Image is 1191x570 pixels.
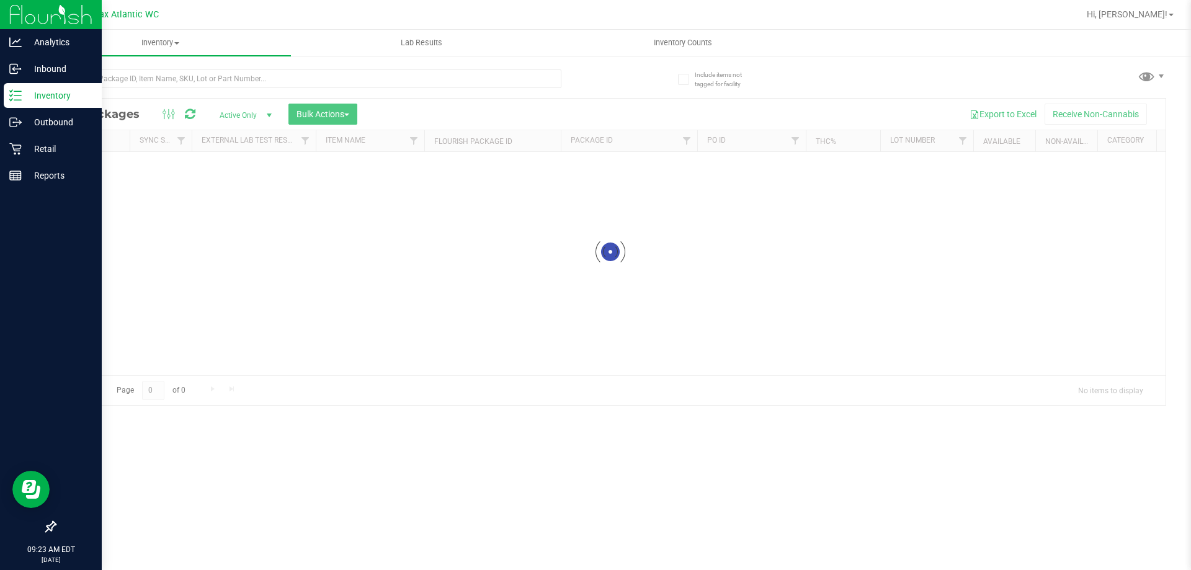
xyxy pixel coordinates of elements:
[22,141,96,156] p: Retail
[552,30,813,56] a: Inventory Counts
[6,544,96,555] p: 09:23 AM EDT
[1087,9,1167,19] span: Hi, [PERSON_NAME]!
[9,169,22,182] inline-svg: Reports
[22,115,96,130] p: Outbound
[9,36,22,48] inline-svg: Analytics
[9,116,22,128] inline-svg: Outbound
[22,88,96,103] p: Inventory
[30,37,291,48] span: Inventory
[22,168,96,183] p: Reports
[94,9,159,20] span: Jax Atlantic WC
[695,70,757,89] span: Include items not tagged for facility
[6,555,96,564] p: [DATE]
[12,471,50,508] iframe: Resource center
[22,35,96,50] p: Analytics
[9,63,22,75] inline-svg: Inbound
[22,61,96,76] p: Inbound
[9,89,22,102] inline-svg: Inventory
[30,30,291,56] a: Inventory
[384,37,459,48] span: Lab Results
[9,143,22,155] inline-svg: Retail
[291,30,552,56] a: Lab Results
[55,69,561,88] input: Search Package ID, Item Name, SKU, Lot or Part Number...
[637,37,729,48] span: Inventory Counts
